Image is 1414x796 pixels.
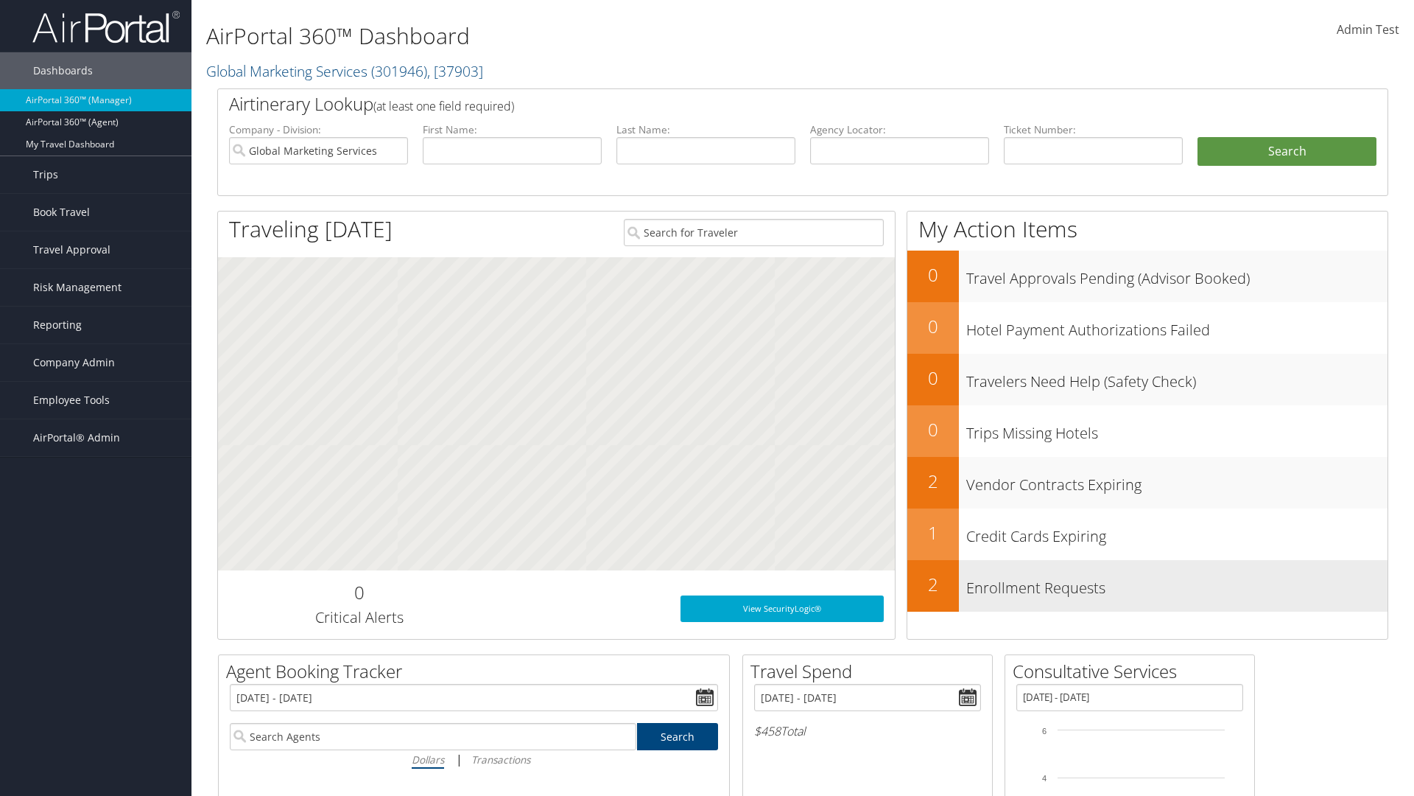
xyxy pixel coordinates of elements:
[33,419,120,456] span: AirPortal® Admin
[33,231,110,268] span: Travel Approval
[680,596,884,622] a: View SecurityLogic®
[616,122,795,137] label: Last Name:
[226,659,729,684] h2: Agent Booking Tracker
[229,580,489,605] h2: 0
[1337,21,1399,38] span: Admin Test
[229,91,1279,116] h2: Airtinerary Lookup
[750,659,992,684] h2: Travel Spend
[33,52,93,89] span: Dashboards
[1197,137,1376,167] button: Search
[1042,774,1047,783] tspan: 4
[412,753,444,767] i: Dollars
[966,570,1387,598] h3: Enrollment Requests
[966,467,1387,495] h3: Vendor Contracts Expiring
[471,753,530,767] i: Transactions
[33,156,58,193] span: Trips
[907,214,1387,245] h1: My Action Items
[907,520,959,545] h2: 1
[966,364,1387,392] h3: Travelers Need Help (Safety Check)
[1013,659,1254,684] h2: Consultative Services
[624,219,884,246] input: Search for Traveler
[33,194,90,231] span: Book Travel
[33,382,110,419] span: Employee Tools
[637,723,719,750] a: Search
[373,98,514,114] span: (at least one field required)
[33,307,82,343] span: Reporting
[907,405,1387,457] a: 0Trips Missing Hotels
[907,314,959,339] h2: 0
[907,572,959,597] h2: 2
[1004,122,1183,137] label: Ticket Number:
[810,122,989,137] label: Agency Locator:
[907,417,959,442] h2: 0
[907,469,959,494] h2: 2
[229,122,408,137] label: Company - Division:
[427,61,483,81] span: , [ 37903 ]
[371,61,427,81] span: ( 301946 )
[754,723,781,739] span: $458
[966,416,1387,444] h3: Trips Missing Hotels
[206,21,1002,52] h1: AirPortal 360™ Dashboard
[966,261,1387,289] h3: Travel Approvals Pending (Advisor Booked)
[32,10,180,44] img: airportal-logo.png
[966,519,1387,547] h3: Credit Cards Expiring
[907,251,1387,302] a: 0Travel Approvals Pending (Advisor Booked)
[907,509,1387,560] a: 1Credit Cards Expiring
[423,122,602,137] label: First Name:
[907,457,1387,509] a: 2Vendor Contracts Expiring
[229,214,393,245] h1: Traveling [DATE]
[907,366,959,391] h2: 0
[33,344,115,381] span: Company Admin
[230,750,718,769] div: |
[966,313,1387,341] h3: Hotel Payment Authorizations Failed
[907,302,1387,354] a: 0Hotel Payment Authorizations Failed
[33,269,122,306] span: Risk Management
[229,607,489,628] h3: Critical Alerts
[907,354,1387,405] a: 0Travelers Need Help (Safety Check)
[1337,7,1399,53] a: Admin Test
[230,723,636,750] input: Search Agents
[206,61,483,81] a: Global Marketing Services
[1042,727,1047,736] tspan: 6
[754,723,981,739] h6: Total
[907,262,959,287] h2: 0
[907,560,1387,612] a: 2Enrollment Requests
